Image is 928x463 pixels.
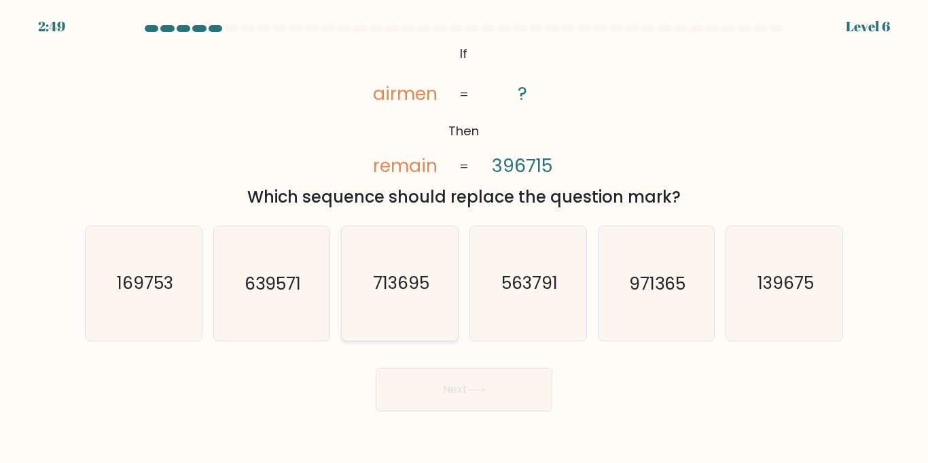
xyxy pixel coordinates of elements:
text: 169753 [116,271,173,295]
svg: @import url('[URL][DOMAIN_NAME]); [351,41,577,179]
tspan: ? [518,81,527,106]
tspan: If [460,45,467,62]
tspan: Then [448,122,479,139]
tspan: remain [373,153,438,178]
tspan: 396715 [492,153,553,178]
text: 713695 [373,271,429,295]
text: 971365 [629,271,685,295]
div: Which sequence should replace the question mark? [93,185,835,209]
tspan: airmen [373,81,438,106]
button: Next [376,368,552,411]
text: 639571 [245,271,301,295]
text: 563791 [501,271,557,295]
div: 2:49 [38,16,65,37]
text: 139675 [757,271,814,295]
tspan: = [459,86,469,103]
tspan: = [459,158,469,175]
div: Level 6 [846,16,890,37]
